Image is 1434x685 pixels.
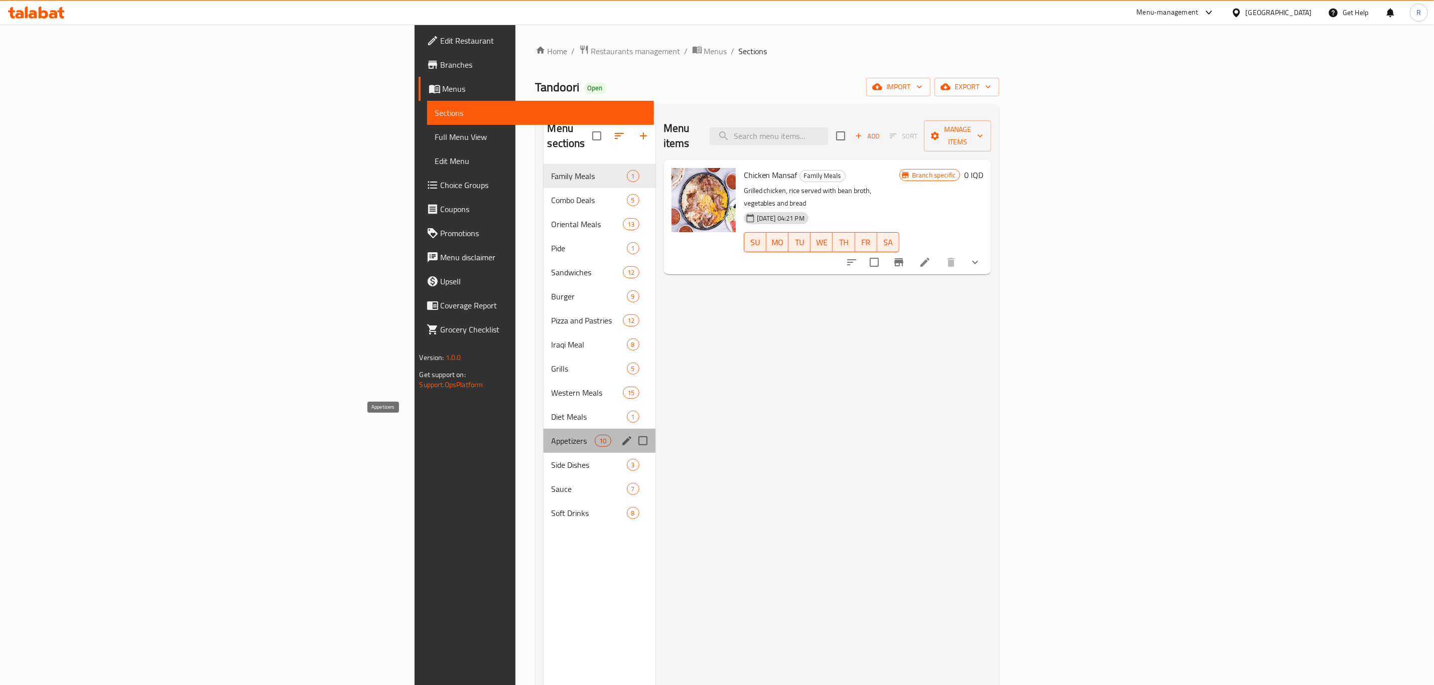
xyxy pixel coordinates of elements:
[935,78,999,96] button: export
[544,453,656,477] div: Side Dishes3
[552,170,627,182] div: Family Meals
[731,45,735,57] li: /
[963,250,987,274] button: show more
[552,363,627,375] span: Grills
[830,125,851,146] span: Select section
[883,128,924,144] span: Select section first
[544,260,656,284] div: Sandwiches12
[710,127,828,145] input: search
[420,351,444,364] span: Version:
[969,256,981,268] svg: Show Choices
[627,172,639,181] span: 1
[552,314,623,326] span: Pizza and Pastries
[833,232,855,252] button: TH
[939,250,963,274] button: delete
[770,235,785,250] span: MO
[552,507,627,519] span: Soft Drinks
[419,317,654,341] a: Grocery Checklist
[552,338,627,351] span: Iraqi Meal
[586,125,607,146] span: Select all sections
[837,235,851,250] span: TH
[623,387,639,399] div: items
[435,131,646,143] span: Full Menu View
[840,250,864,274] button: sort-choices
[627,484,639,494] span: 7
[419,269,654,293] a: Upsell
[544,477,656,501] div: Sauce7
[908,170,960,180] span: Branch specific
[881,235,895,250] span: SA
[672,168,736,232] img: Chicken Mansaf
[446,351,461,364] span: 1.0.0
[811,232,833,252] button: WE
[1416,7,1421,18] span: R
[623,314,639,326] div: items
[544,188,656,212] div: Combo Deals5
[627,170,639,182] div: items
[544,164,656,188] div: Family Meals1
[441,299,646,311] span: Coverage Report
[627,194,639,206] div: items
[544,236,656,260] div: Pide1
[544,308,656,332] div: Pizza and Pastries12
[552,194,627,206] span: Combo Deals
[924,120,991,151] button: Manage items
[536,45,1000,58] nav: breadcrumb
[631,124,656,148] button: Add section
[704,45,727,57] span: Menus
[855,232,877,252] button: FR
[552,435,595,447] span: Appetizers
[627,340,639,350] span: 8
[420,378,483,391] a: Support.OpsPlatform
[441,35,646,47] span: Edit Restaurant
[552,290,627,302] span: Burger
[552,387,623,399] span: Western Meals
[1246,7,1312,18] div: [GEOGRAPHIC_DATA]
[627,411,639,423] div: items
[544,357,656,381] div: Grills5
[544,429,656,453] div: Appetizers10edit
[854,130,881,142] span: Add
[419,29,654,53] a: Edit Restaurant
[877,232,899,252] button: SA
[627,507,639,519] div: items
[441,203,646,215] span: Coupons
[627,412,639,422] span: 1
[619,433,634,448] button: edit
[744,185,899,210] p: Grilled chicken, rice served with bean broth, vegetables and bread
[419,245,654,269] a: Menu disclaimer
[544,332,656,357] div: Iraqi Meal8
[552,218,623,230] span: Oriental Meals
[419,197,654,221] a: Coupons
[744,232,766,252] button: SU
[627,196,639,205] span: 5
[595,436,610,446] span: 10
[441,275,646,287] span: Upsell
[552,459,627,471] span: Side Dishes
[441,251,646,263] span: Menu disclaimer
[427,149,654,173] a: Edit Menu
[753,214,809,223] span: [DATE] 04:21 PM
[441,179,646,191] span: Choice Groups
[552,483,627,495] span: Sauce
[627,483,639,495] div: items
[627,364,639,374] span: 5
[874,81,923,93] span: import
[627,290,639,302] div: items
[866,78,931,96] button: import
[748,235,762,250] span: SU
[552,411,627,423] span: Diet Meals
[419,293,654,317] a: Coverage Report
[427,125,654,149] a: Full Menu View
[595,435,611,447] div: items
[552,266,623,278] div: Sandwiches
[692,45,727,58] a: Menus
[544,381,656,405] div: Western Meals15
[419,173,654,197] a: Choice Groups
